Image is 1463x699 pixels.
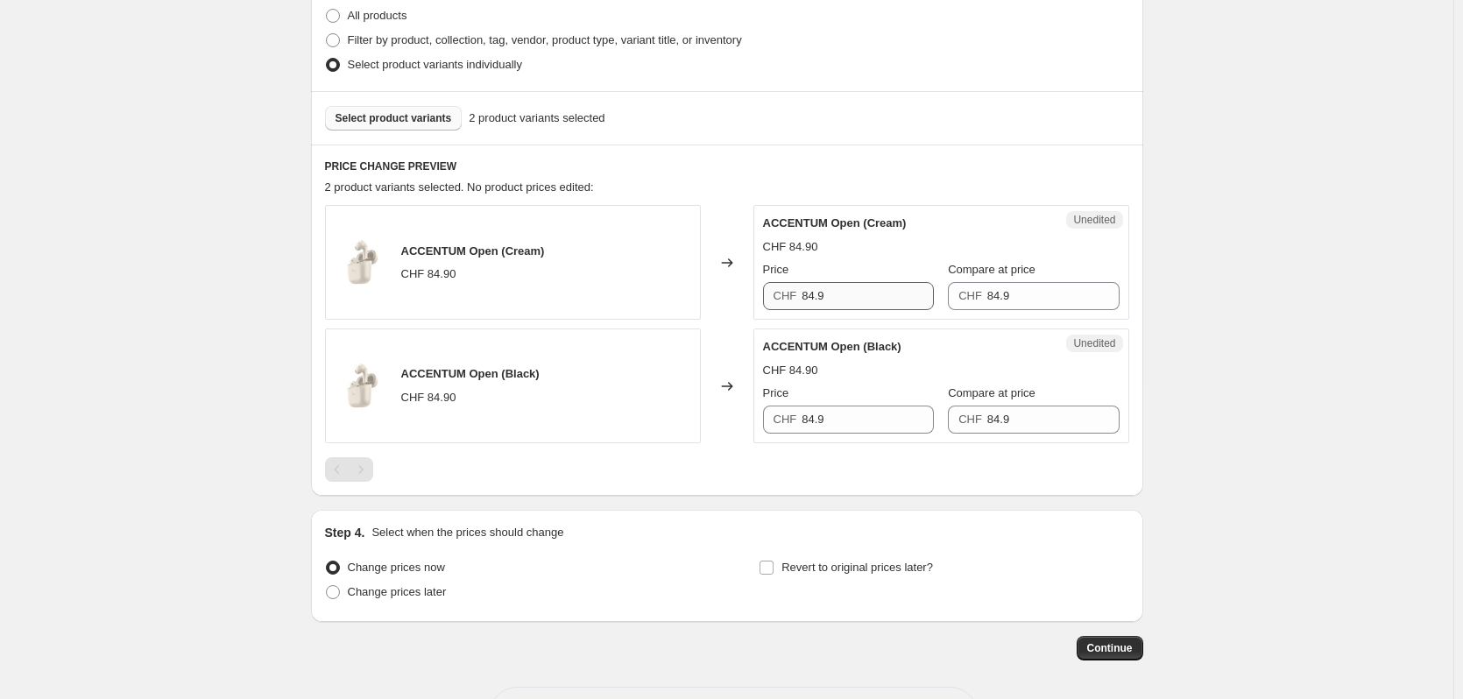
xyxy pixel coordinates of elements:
[348,9,407,22] span: All products
[325,457,373,482] nav: Pagination
[1087,641,1133,655] span: Continue
[958,289,982,302] span: CHF
[401,367,540,380] span: ACCENTUM Open (Black)
[774,289,797,302] span: CHF
[763,386,789,399] span: Price
[1077,636,1143,660] button: Continue
[948,386,1035,399] span: Compare at price
[781,561,933,574] span: Revert to original prices later?
[1073,336,1115,350] span: Unedited
[1073,213,1115,227] span: Unedited
[763,263,789,276] span: Price
[763,216,907,229] span: ACCENTUM Open (Cream)
[469,109,604,127] span: 2 product variants selected
[958,413,982,426] span: CHF
[763,362,818,379] div: CHF 84.90
[336,111,452,125] span: Select product variants
[335,237,387,289] img: Senn_accentum_open_tw_case_open_iso_creme_v1_80x.jpg
[325,524,365,541] h2: Step 4.
[763,238,818,256] div: CHF 84.90
[348,58,522,71] span: Select product variants individually
[335,360,387,413] img: Senn_accentum_open_tw_case_open_iso_creme_v1_80x.jpg
[348,33,742,46] span: Filter by product, collection, tag, vendor, product type, variant title, or inventory
[325,106,463,131] button: Select product variants
[325,159,1129,173] h6: PRICE CHANGE PREVIEW
[948,263,1035,276] span: Compare at price
[774,413,797,426] span: CHF
[401,389,456,406] div: CHF 84.90
[325,180,594,194] span: 2 product variants selected. No product prices edited:
[763,340,901,353] span: ACCENTUM Open (Black)
[371,524,563,541] p: Select when the prices should change
[348,585,447,598] span: Change prices later
[401,244,545,258] span: ACCENTUM Open (Cream)
[348,561,445,574] span: Change prices now
[401,265,456,283] div: CHF 84.90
